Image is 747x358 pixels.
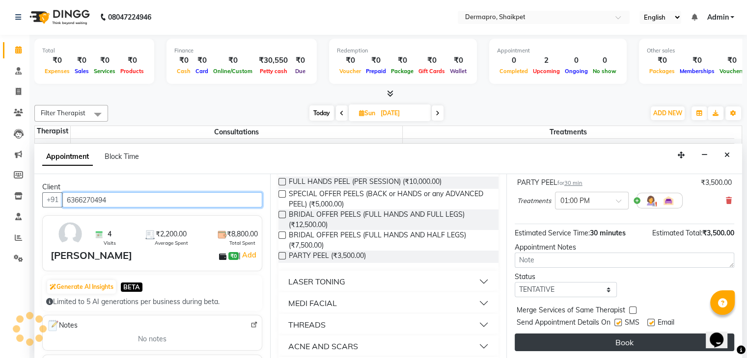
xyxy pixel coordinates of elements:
div: ₹0 [337,55,363,66]
div: ₹0 [72,55,91,66]
span: No notes [138,334,166,344]
img: logo [25,3,92,31]
span: Email [658,317,674,330]
div: ₹30,550 [255,55,292,66]
img: avatar [56,220,84,248]
span: Cash [174,68,193,75]
span: Notes [47,319,78,332]
span: BETA [121,282,142,292]
div: Redemption [337,47,469,55]
span: Estimated Service Time: [515,229,590,237]
span: Memberships [677,68,717,75]
div: THREADS [288,319,326,331]
span: Visits [104,239,116,247]
span: ₹0 [228,252,239,260]
div: ₹0 [388,55,416,66]
img: Hairdresser.png [645,195,657,206]
span: Treatments [517,196,551,206]
div: ₹3,500.00 [701,178,732,188]
span: Completed [497,68,530,75]
div: 2 [530,55,562,66]
span: Block Time [105,152,139,161]
span: Card [193,68,211,75]
div: Client [42,182,262,192]
span: Packages [647,68,677,75]
div: Appointment Notes [515,242,734,253]
div: ₹0 [363,55,388,66]
span: Online/Custom [211,68,255,75]
span: Due [293,68,308,75]
span: Vouchers [717,68,747,75]
span: SMS [625,317,639,330]
span: Expenses [42,68,72,75]
div: ₹0 [447,55,469,66]
span: Wallet [447,68,469,75]
div: ₹0 [118,55,146,66]
span: PARTY PEEL (₹3,500.00) [289,251,366,263]
span: Package [388,68,416,75]
button: ADD NEW [651,106,685,120]
span: 30 minutes [590,229,626,237]
span: FULL HANDS PEEL (PER SESSION) (₹10,000.00) [289,177,442,189]
span: ADD NEW [653,109,682,117]
div: Appointment [497,47,619,55]
div: MEDI FACIAL [288,297,337,309]
span: Sales [72,68,91,75]
span: Gift Cards [416,68,447,75]
input: Search by Name/Mobile/Email/Code [62,192,262,207]
button: THREADS [282,316,494,333]
span: Merge Services of Same Therapist [517,305,625,317]
span: Send Appointment Details On [517,317,610,330]
span: Consultations [71,126,402,138]
button: ACNE AND SCARS [282,337,494,355]
div: 0 [590,55,619,66]
div: ₹0 [174,55,193,66]
div: ₹0 [42,55,72,66]
span: No show [590,68,619,75]
span: Filter Therapist [41,109,85,117]
span: Products [118,68,146,75]
span: ₹3,500.00 [702,229,734,237]
div: [PERSON_NAME] [51,248,132,263]
span: BRIDAL OFFER PEELS (FULL HANDS AND FULL LEGS) (₹12,500.00) [289,209,490,230]
div: Total [42,47,146,55]
button: MEDI FACIAL [282,294,494,312]
span: Admin [707,12,728,23]
iframe: chat widget [706,319,737,348]
span: Appointment [42,148,93,166]
div: 0 [497,55,530,66]
span: Upcoming [530,68,562,75]
span: Voucher [337,68,363,75]
div: ₹0 [647,55,677,66]
div: 0 [562,55,590,66]
div: PARTY PEEL [517,178,582,188]
button: Book [515,333,734,351]
span: 4 [108,229,111,239]
span: 30 min [564,179,582,186]
div: ACNE AND SCARS [288,340,358,352]
span: Sun [357,109,378,117]
button: +91 [42,192,63,207]
span: ₹8,800.00 [227,229,258,239]
span: Estimated Total: [652,229,702,237]
img: Interior.png [663,195,674,206]
div: ₹0 [292,55,309,66]
span: Services [91,68,118,75]
span: Today [309,105,334,121]
a: Add [241,249,258,261]
div: ₹0 [416,55,447,66]
span: BRIDAL OFFER PEELS (FULL HANDS AND HALF LEGS) (₹7,500.00) [289,230,490,251]
div: Status [515,272,617,282]
div: Finance [174,47,309,55]
span: | [239,249,258,261]
div: Therapist [35,126,70,136]
span: Prepaid [363,68,388,75]
div: ₹0 [91,55,118,66]
div: Limited to 5 AI generations per business during beta. [46,297,258,307]
span: Treatments [403,126,735,138]
span: Total Spent [229,239,255,247]
span: Petty cash [257,68,290,75]
span: Average Spent [155,239,188,247]
span: Ongoing [562,68,590,75]
button: Close [720,148,734,163]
